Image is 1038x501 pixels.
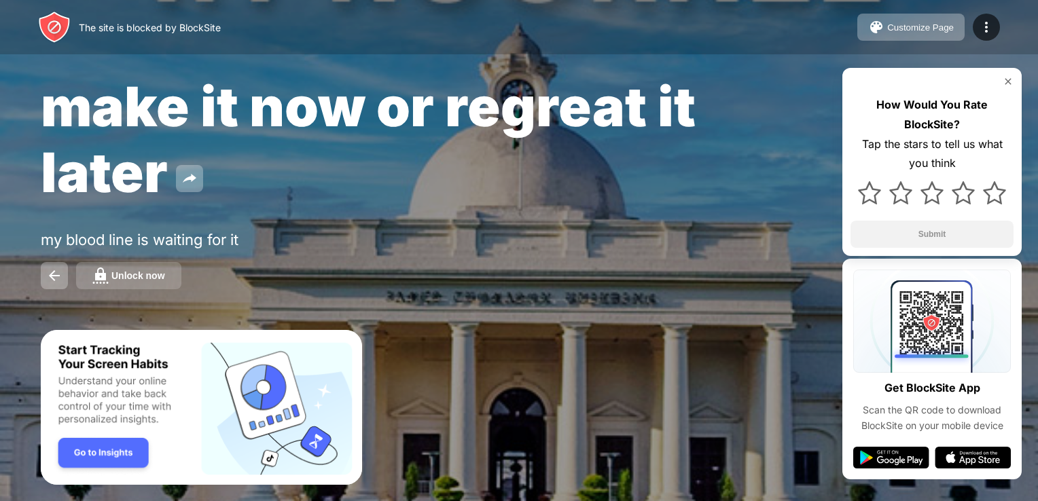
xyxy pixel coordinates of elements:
[79,22,221,33] div: The site is blocked by BlockSite
[978,19,995,35] img: menu-icon.svg
[111,270,165,281] div: Unlock now
[853,447,929,468] img: google-play.svg
[935,447,1011,468] img: app-store.svg
[41,231,461,248] div: my blood line is waiting for it
[884,378,980,398] div: Get BlockSite App
[920,181,944,204] img: star.svg
[983,181,1006,204] img: star.svg
[889,181,912,204] img: star.svg
[952,181,975,204] img: star.svg
[92,267,109,284] img: password.svg
[858,181,881,204] img: star.svg
[851,221,1014,248] button: Submit
[857,14,965,41] button: Customize Page
[41,330,362,485] iframe: Banner
[76,262,181,289] button: Unlock now
[38,11,71,43] img: header-logo.svg
[868,19,884,35] img: pallet.svg
[851,134,1014,174] div: Tap the stars to tell us what you think
[41,73,696,205] span: make it now or regreat it later
[887,22,954,33] div: Customize Page
[853,403,1011,433] div: Scan the QR code to download BlockSite on your mobile device
[1003,76,1014,87] img: rate-us-close.svg
[851,95,1014,134] div: How Would You Rate BlockSite?
[181,170,198,187] img: share.svg
[46,267,62,284] img: back.svg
